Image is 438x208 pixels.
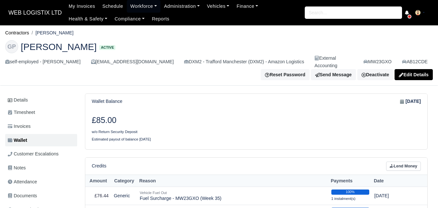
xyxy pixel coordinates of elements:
small: w/o Return Security Deposit [92,130,137,134]
a: AB12CDE [402,58,428,66]
a: Edit Details [395,69,433,80]
span: Customer Escalations [8,150,59,158]
span: [PERSON_NAME] [21,42,97,51]
button: Reset Password [261,69,309,80]
a: MW23GXO [363,58,392,66]
td: Generic [111,187,137,205]
span: Attendance [8,178,37,186]
h3: £85.00 [92,116,252,125]
div: 100% [331,190,369,195]
div: GP [5,40,18,53]
small: Vehicle Fuel Out [140,191,167,195]
a: Deactivate [357,69,393,80]
td: [DATE] [372,187,414,205]
span: Notes [8,164,26,172]
div: Gary Pilkington [0,35,438,86]
th: Category [111,175,137,187]
a: Lend Money [386,162,421,171]
a: Reports [148,13,173,25]
span: Active [99,45,115,50]
th: Amount [85,175,111,187]
a: WEB LOGISTIX LTD [5,6,65,19]
span: Invoices [8,123,30,130]
th: Date [372,175,414,187]
th: Reason [137,175,329,187]
div: self-employed - [PERSON_NAME] [5,58,81,66]
li: [PERSON_NAME] [29,29,74,37]
span: Wallet [8,137,27,144]
a: Contractors [5,30,29,35]
div: External Accounting [314,55,353,69]
div: DXM2 - Trafford Manchester (DXM2) - Amazon Logistics [184,58,304,66]
a: Send Message [311,69,356,80]
a: Wallet [5,134,77,147]
a: Attendance [5,176,77,188]
a: Details [5,94,77,106]
a: Documents [5,190,77,202]
a: Customer Escalations [5,148,77,160]
span: Timesheet [8,109,35,116]
th: Payments [329,175,372,187]
small: Estimated payout of balance [DATE] [92,137,151,141]
a: Invoices [5,120,77,133]
td: £76.44 [85,187,111,205]
div: [EMAIL_ADDRESS][DOMAIN_NAME] [91,58,174,66]
h6: Wallet Balance [92,99,122,104]
h6: Credits [92,163,106,169]
input: Search... [305,6,402,19]
span: Documents [8,192,37,200]
a: Health & Safety [65,13,111,25]
td: Fuel Surcharge - MW23GXO (Week 35) [137,187,329,205]
a: Notes [5,162,77,174]
a: Timesheet [5,106,77,119]
a: Compliance [111,13,148,25]
strong: [DATE] [406,98,421,105]
small: 1 instalment(s) [331,197,356,201]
